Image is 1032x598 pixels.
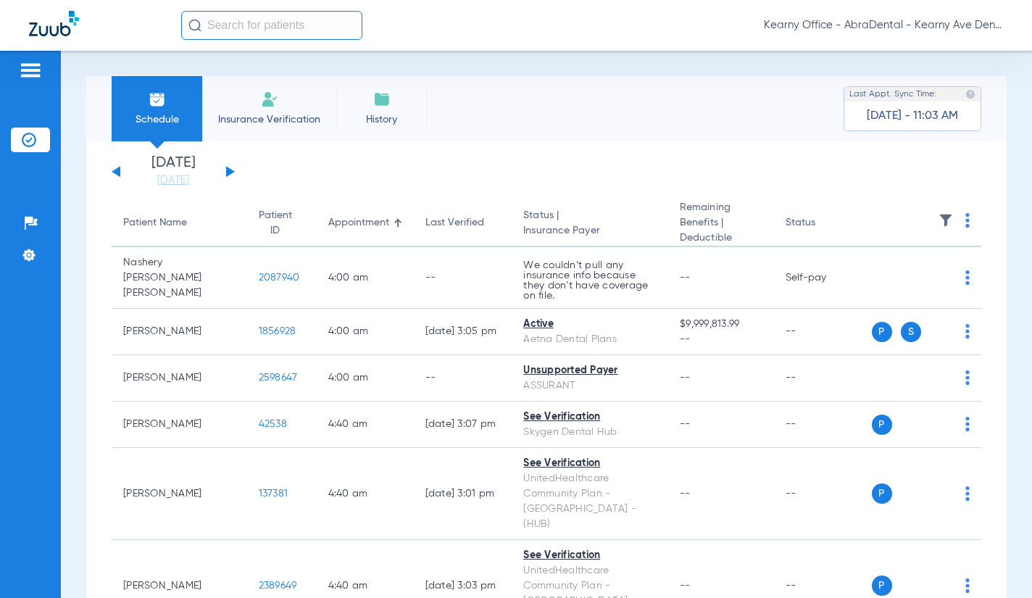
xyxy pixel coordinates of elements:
span: P [872,322,892,342]
img: Manual Insurance Verification [261,91,278,108]
td: 4:40 AM [317,448,414,540]
td: Nashery [PERSON_NAME] [PERSON_NAME] [112,247,247,309]
span: S [901,322,921,342]
span: History [347,112,416,127]
img: group-dot-blue.svg [965,486,970,501]
span: P [872,576,892,596]
span: $9,999,813.99 [680,317,762,332]
span: 2598647 [259,373,298,383]
div: Last Verified [425,215,484,231]
span: 1856928 [259,326,296,336]
iframe: Chat Widget [960,528,1032,598]
img: Schedule [149,91,166,108]
td: [DATE] 3:05 PM [414,309,512,355]
div: Appointment [328,215,402,231]
td: [PERSON_NAME] [112,355,247,402]
span: Insurance Verification [213,112,325,127]
span: Insurance Payer [523,223,657,238]
img: last sync help info [965,89,975,99]
td: 4:00 AM [317,247,414,309]
div: See Verification [523,410,657,425]
span: 2087940 [259,273,300,283]
span: 137381 [259,489,288,499]
span: 2389649 [259,581,297,591]
div: Patient ID [259,208,292,238]
span: -- [680,581,691,591]
span: P [872,483,892,504]
td: [PERSON_NAME] [112,309,247,355]
span: -- [680,419,691,429]
td: Self-pay [774,247,872,309]
span: -- [680,489,691,499]
div: Patient Name [123,215,236,231]
td: [PERSON_NAME] [112,402,247,448]
span: -- [680,373,691,383]
div: Appointment [328,215,389,231]
span: Last Appt. Sync Time: [849,87,936,101]
div: Patient Name [123,215,187,231]
img: Zuub Logo [29,11,79,36]
td: -- [774,402,872,448]
div: Aetna Dental Plans [523,332,657,347]
div: Active [523,317,657,332]
img: group-dot-blue.svg [965,370,970,385]
span: P [872,415,892,435]
div: ASSURANT [523,378,657,394]
li: [DATE] [130,156,217,188]
div: See Verification [523,456,657,471]
td: -- [774,355,872,402]
td: [PERSON_NAME] [112,448,247,540]
div: Last Verified [425,215,501,231]
div: UnitedHealthcare Community Plan - [GEOGRAPHIC_DATA] - (HUB) [523,471,657,532]
img: filter.svg [939,213,953,228]
a: [DATE] [130,173,217,188]
div: Patient ID [259,208,305,238]
input: Search for patients [181,11,362,40]
img: group-dot-blue.svg [965,213,970,228]
span: -- [680,332,762,347]
th: Remaining Benefits | [668,200,774,247]
img: Search Icon [188,19,201,32]
img: History [373,91,391,108]
img: group-dot-blue.svg [965,417,970,431]
span: [DATE] - 11:03 AM [867,109,958,123]
div: See Verification [523,548,657,563]
th: Status | [512,200,668,247]
span: Schedule [122,112,191,127]
th: Status [774,200,872,247]
td: -- [414,355,512,402]
td: -- [414,247,512,309]
td: [DATE] 3:01 PM [414,448,512,540]
td: 4:40 AM [317,402,414,448]
p: We couldn’t pull any insurance info because they don’t have coverage on file. [523,260,657,301]
td: -- [774,448,872,540]
td: -- [774,309,872,355]
img: group-dot-blue.svg [965,270,970,285]
td: 4:00 AM [317,309,414,355]
span: 42538 [259,419,287,429]
img: group-dot-blue.svg [965,324,970,339]
div: Unsupported Payer [523,363,657,378]
span: Kearny Office - AbraDental - Kearny Ave Dental, LLC - Kearny General [764,18,1003,33]
div: Skygen Dental Hub [523,425,657,440]
td: [DATE] 3:07 PM [414,402,512,448]
span: Deductible [680,231,762,246]
span: -- [680,273,691,283]
img: hamburger-icon [19,62,42,79]
td: 4:00 AM [317,355,414,402]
